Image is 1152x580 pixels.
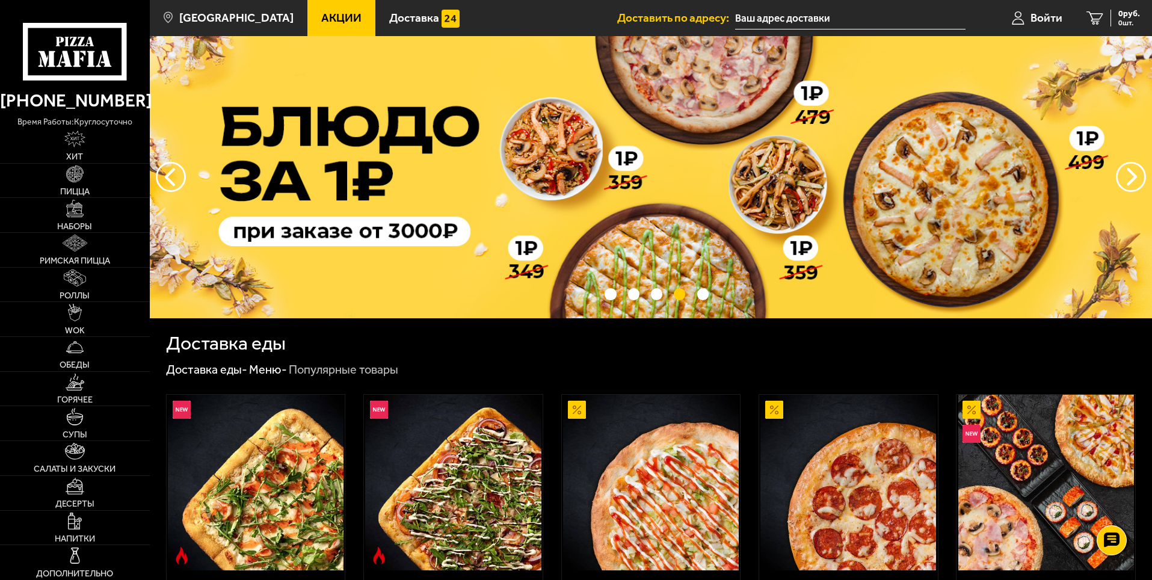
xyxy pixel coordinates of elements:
span: Пицца [60,187,90,196]
img: Новинка [173,401,191,419]
img: 15daf4d41897b9f0e9f617042186c801.svg [442,10,460,28]
img: Новинка [370,401,388,419]
button: точки переключения [697,288,709,300]
img: Острое блюдо [173,547,191,565]
span: Римская пицца [40,256,110,265]
img: Всё включено [958,395,1134,570]
span: Доставить по адресу: [617,12,735,23]
img: Акционный [765,401,783,419]
a: Доставка еды- [166,362,247,377]
img: Аль-Шам 25 см (тонкое тесто) [563,395,739,570]
button: следующий [156,162,186,192]
span: Десерты [55,499,94,508]
button: точки переключения [605,288,616,300]
span: Супы [63,430,87,439]
span: Роллы [60,291,90,300]
span: Напитки [55,534,95,543]
img: Острое блюдо [370,547,388,565]
img: Римская с креветками [168,395,343,570]
span: Хит [66,152,83,161]
a: НовинкаОстрое блюдоРимская с креветками [167,395,345,570]
span: Войти [1030,12,1062,23]
span: Дополнительно [36,569,113,578]
span: Салаты и закуски [34,464,116,473]
a: АкционныйАль-Шам 25 см (тонкое тесто) [562,395,741,570]
img: Пепперони 25 см (толстое с сыром) [760,395,936,570]
button: точки переключения [628,288,639,300]
a: АкционныйПепперони 25 см (толстое с сыром) [759,395,938,570]
span: Обеды [60,360,90,369]
span: Наборы [57,222,92,230]
a: АкционныйНовинкаВсё включено [956,395,1135,570]
span: Акции [321,12,362,23]
span: 0 шт. [1118,19,1140,26]
img: Акционный [568,401,586,419]
button: точки переключения [651,288,662,300]
button: точки переключения [674,288,685,300]
img: Акционный [963,401,981,419]
img: Римская с мясным ассорти [365,395,541,570]
input: Ваш адрес доставки [735,7,966,29]
span: Горячее [57,395,93,404]
a: НовинкаОстрое блюдоРимская с мясным ассорти [364,395,543,570]
span: WOK [65,326,85,335]
span: Доставка [389,12,439,23]
span: [GEOGRAPHIC_DATA] [179,12,294,23]
a: Меню- [249,362,287,377]
img: Новинка [963,425,981,443]
h1: Доставка еды [166,334,286,353]
span: 0 руб. [1118,10,1140,18]
button: предыдущий [1116,162,1146,192]
div: Популярные товары [289,362,398,378]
